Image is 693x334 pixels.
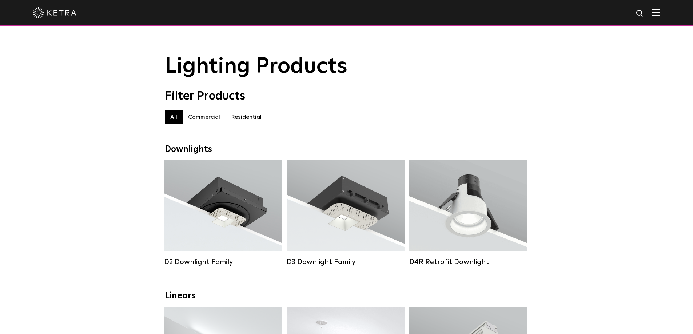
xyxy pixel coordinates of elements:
img: Hamburger%20Nav.svg [652,9,660,16]
img: ketra-logo-2019-white [33,7,76,18]
label: Commercial [183,110,226,124]
a: D4R Retrofit Downlight Lumen Output:800Colors:White / BlackBeam Angles:15° / 25° / 40° / 60°Watta... [409,160,527,266]
span: Lighting Products [165,56,347,77]
div: D3 Downlight Family [287,258,405,266]
label: All [165,110,183,124]
div: D4R Retrofit Downlight [409,258,527,266]
div: Linears [165,291,529,301]
label: Residential [226,110,267,124]
img: search icon [636,9,645,18]
div: D2 Downlight Family [164,258,282,266]
div: Downlights [165,144,529,155]
a: D2 Downlight Family Lumen Output:1200Colors:White / Black / Gloss Black / Silver / Bronze / Silve... [164,160,282,266]
div: Filter Products [165,89,529,103]
a: D3 Downlight Family Lumen Output:700 / 900 / 1100Colors:White / Black / Silver / Bronze / Paintab... [287,160,405,266]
